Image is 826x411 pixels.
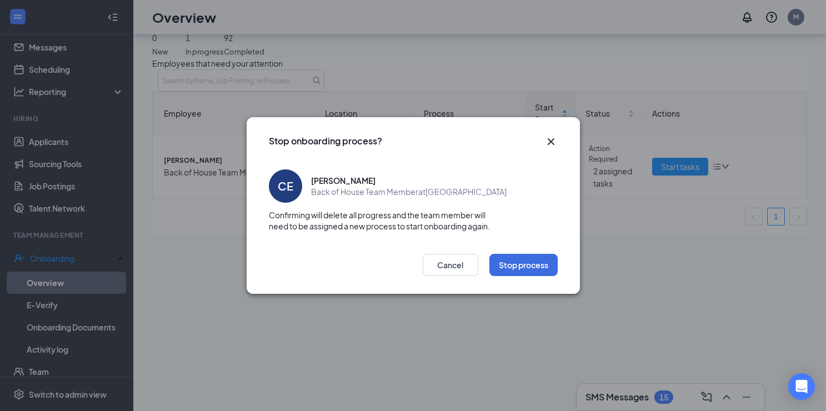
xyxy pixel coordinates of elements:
button: Close [544,135,558,148]
button: Cancel [423,254,478,276]
span: Confirming will delete all progress and the team member will need to be assigned a new process to... [269,209,558,232]
div: CE [278,178,293,194]
span: [PERSON_NAME] [311,175,376,186]
span: Back of House Team Member at [GEOGRAPHIC_DATA] [311,186,507,197]
button: Stop process [489,254,558,276]
svg: Cross [544,135,558,148]
h3: Stop onboarding process? [269,135,382,147]
div: Open Intercom Messenger [788,373,815,400]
